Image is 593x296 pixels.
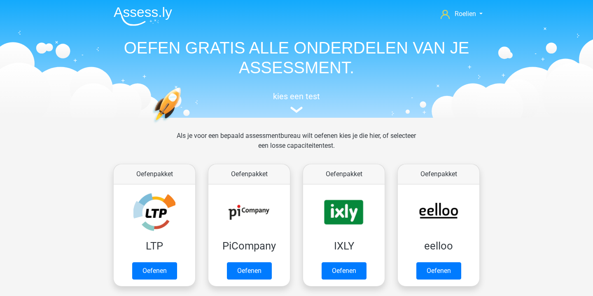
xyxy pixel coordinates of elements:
[455,10,476,18] span: Roelien
[114,7,172,26] img: Assessly
[107,91,486,101] h5: kies een test
[107,38,486,77] h1: OEFEN GRATIS ALLE ONDERDELEN VAN JE ASSESSMENT.
[132,262,177,280] a: Oefenen
[170,131,423,161] div: Als je voor een bepaald assessmentbureau wilt oefenen kies je die hier, of selecteer een losse ca...
[107,91,486,113] a: kies een test
[437,9,486,19] a: Roelien
[227,262,272,280] a: Oefenen
[322,262,367,280] a: Oefenen
[416,262,461,280] a: Oefenen
[290,107,303,113] img: assessment
[152,87,213,162] img: oefenen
